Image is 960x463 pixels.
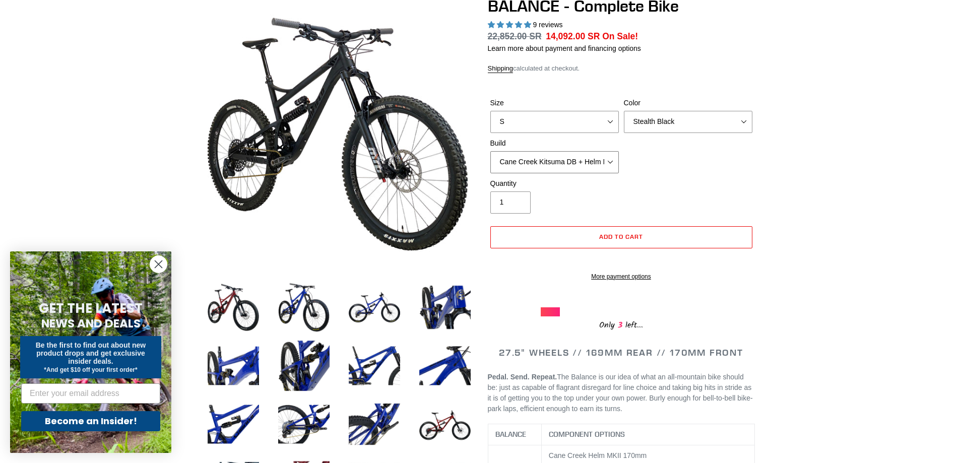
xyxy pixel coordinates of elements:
img: Load image into Gallery viewer, BALANCE - Complete Bike [276,338,332,393]
div: calculated at checkout. [488,63,755,74]
label: Build [490,138,619,149]
s: 22,852.00 SR [488,31,542,41]
input: Enter your email address [21,383,160,404]
span: 5.00 stars [488,21,533,29]
span: Cane Creek Helm MKII 170mm [549,451,647,459]
label: Size [490,98,619,108]
button: Become an Insider! [21,411,160,431]
b: Pedal. Send. Repeat. [488,373,557,381]
span: 9 reviews [533,21,562,29]
img: Load image into Gallery viewer, BALANCE - Complete Bike [206,396,261,452]
span: Be the first to find out about new product drops and get exclusive insider deals. [36,341,146,365]
span: Add to cart [599,233,643,240]
h2: 27.5" WHEELS // 169MM REAR // 170MM FRONT [488,347,755,358]
a: Learn more about payment and financing options [488,44,641,52]
p: The Balance is our idea of what an all-mountain bike should be: just as capable of flagrant disre... [488,372,755,414]
span: 14,092.00 SR [546,31,600,41]
button: Close dialog [150,255,167,273]
span: On Sale! [602,30,638,43]
span: NEWS AND DEALS [41,315,141,332]
img: Load image into Gallery viewer, BALANCE - Complete Bike [276,396,332,452]
th: BALANCE [488,424,541,445]
span: GET THE LATEST [39,299,143,317]
img: Load image into Gallery viewer, BALANCE - Complete Bike [206,338,261,393]
img: Load image into Gallery viewer, BALANCE - Complete Bike [347,280,402,335]
button: Add to cart [490,226,752,248]
img: Load image into Gallery viewer, BALANCE - Complete Bike [417,396,473,452]
div: Only left... [541,316,702,332]
img: Load image into Gallery viewer, BALANCE - Complete Bike [417,338,473,393]
a: Shipping [488,64,514,73]
span: 3 [615,319,625,332]
label: Color [624,98,752,108]
img: Load image into Gallery viewer, BALANCE - Complete Bike [417,280,473,335]
span: *And get $10 off your first order* [44,366,137,373]
img: Load image into Gallery viewer, BALANCE - Complete Bike [347,396,402,452]
th: COMPONENT OPTIONS [541,424,754,445]
img: Load image into Gallery viewer, BALANCE - Complete Bike [276,280,332,335]
label: Quantity [490,178,619,189]
a: More payment options [490,272,752,281]
img: Load image into Gallery viewer, BALANCE - Complete Bike [347,338,402,393]
img: Load image into Gallery viewer, BALANCE - Complete Bike [206,280,261,335]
